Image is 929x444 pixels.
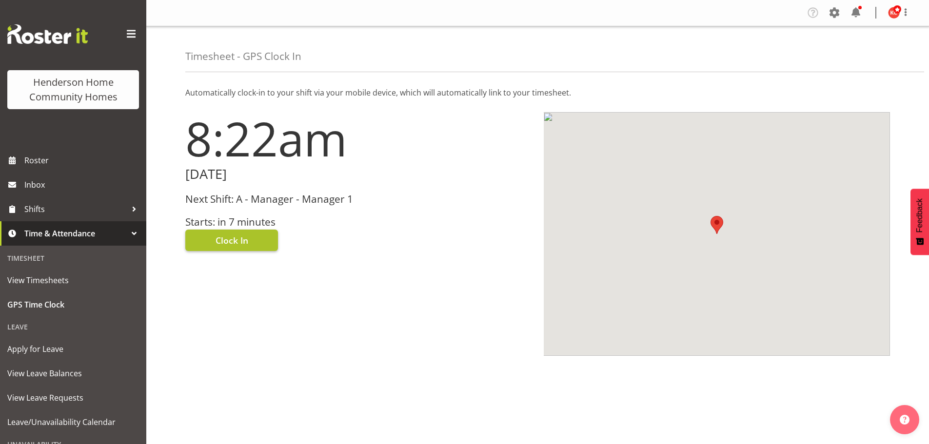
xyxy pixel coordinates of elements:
span: View Leave Requests [7,390,139,405]
p: Automatically clock-in to your shift via your mobile device, which will automatically link to you... [185,87,890,98]
a: Leave/Unavailability Calendar [2,410,144,434]
h2: [DATE] [185,167,532,182]
span: Shifts [24,202,127,216]
div: Henderson Home Community Homes [17,75,129,104]
span: Leave/Unavailability Calendar [7,415,139,429]
h1: 8:22am [185,112,532,165]
div: Timesheet [2,248,144,268]
button: Clock In [185,230,278,251]
h3: Next Shift: A - Manager - Manager 1 [185,193,532,205]
span: View Leave Balances [7,366,139,381]
h4: Timesheet - GPS Clock In [185,51,301,62]
a: View Leave Requests [2,386,144,410]
img: help-xxl-2.png [900,415,909,425]
span: Time & Attendance [24,226,127,241]
span: GPS Time Clock [7,297,139,312]
img: Rosterit website logo [7,24,88,44]
button: Feedback - Show survey [910,189,929,255]
span: View Timesheets [7,273,139,288]
img: kirsty-crossley8517.jpg [888,7,900,19]
a: View Leave Balances [2,361,144,386]
span: Inbox [24,177,141,192]
a: Apply for Leave [2,337,144,361]
a: View Timesheets [2,268,144,292]
span: Apply for Leave [7,342,139,356]
h3: Starts: in 7 minutes [185,216,532,228]
a: GPS Time Clock [2,292,144,317]
span: Feedback [915,198,924,232]
div: Leave [2,317,144,337]
span: Clock In [216,234,248,247]
span: Roster [24,153,141,168]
